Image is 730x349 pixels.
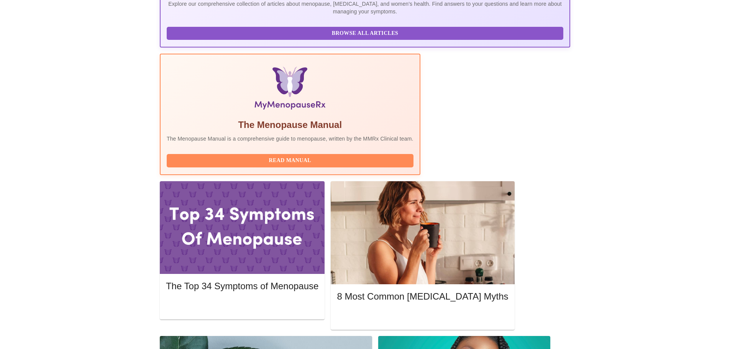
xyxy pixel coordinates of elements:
[206,67,374,113] img: Menopause Manual
[174,301,311,311] span: Read More
[167,135,413,143] p: The Menopause Manual is a comprehensive guide to menopause, written by the MMRx Clinical team.
[166,299,318,313] button: Read More
[167,27,563,40] button: Browse All Articles
[166,280,318,292] h5: The Top 34 Symptoms of Menopause
[337,290,508,303] h5: 8 Most Common [MEDICAL_DATA] Myths
[337,313,510,319] a: Read More
[174,29,556,38] span: Browse All Articles
[167,154,413,167] button: Read Manual
[174,156,406,165] span: Read Manual
[167,157,415,163] a: Read Manual
[337,310,508,323] button: Read More
[344,312,500,321] span: Read More
[167,29,565,36] a: Browse All Articles
[167,119,413,131] h5: The Menopause Manual
[166,302,320,308] a: Read More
